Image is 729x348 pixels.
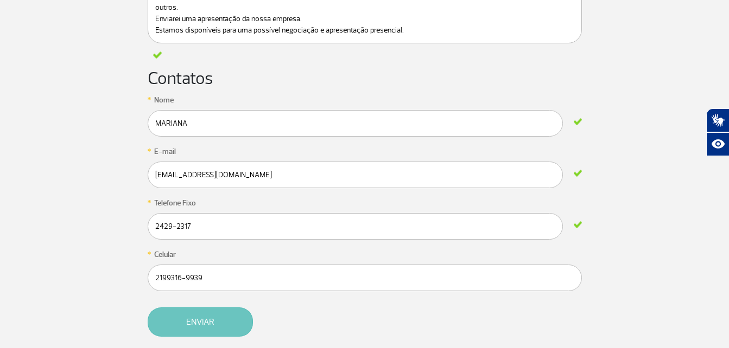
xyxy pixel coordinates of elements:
[148,68,582,89] h2: Contatos
[154,146,176,157] label: E-mail
[706,132,729,156] button: Abrir recursos assistivos.
[154,197,196,209] label: Telefone Fixo
[706,108,729,132] button: Abrir tradutor de língua de sinais.
[706,108,729,156] div: Plugin de acessibilidade da Hand Talk.
[154,249,176,260] label: Celular
[154,94,174,106] label: Nome
[148,307,253,337] button: Enviar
